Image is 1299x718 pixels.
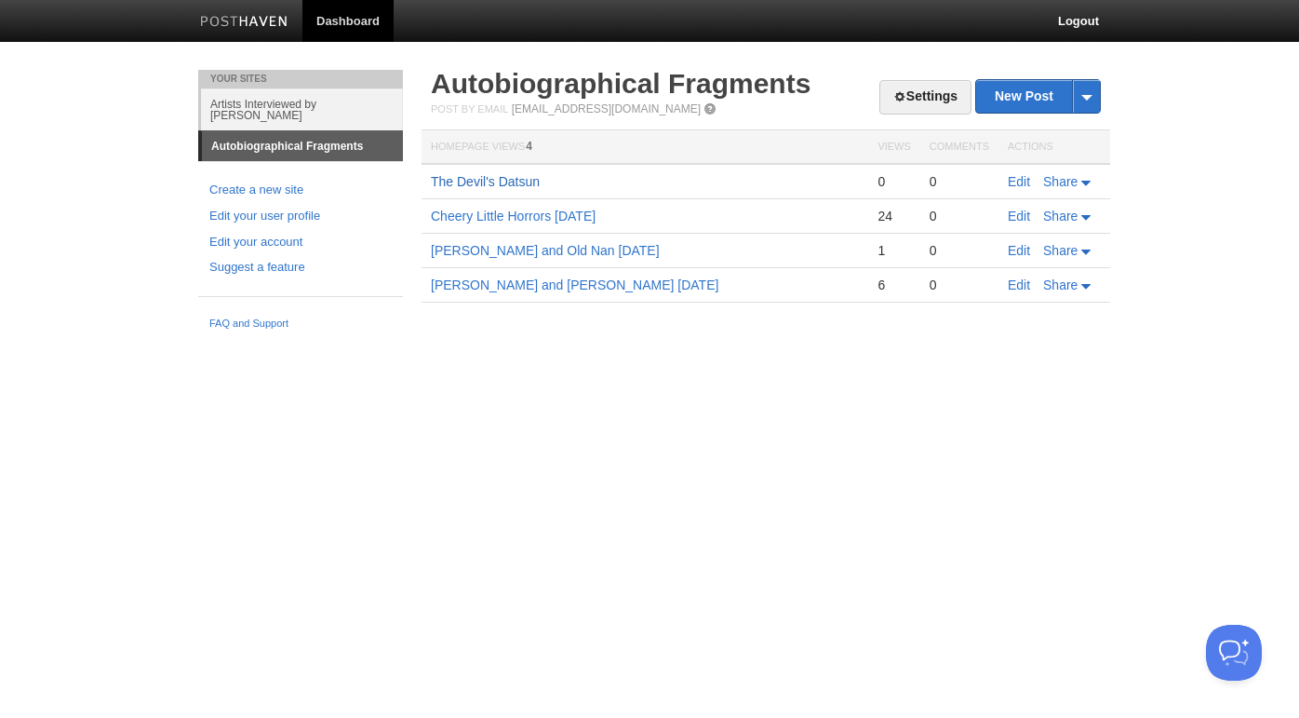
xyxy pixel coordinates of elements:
[198,70,403,88] li: Your Sites
[202,131,403,161] a: Autobiographical Fragments
[200,16,288,30] img: Posthaven-bar
[209,181,392,200] a: Create a new site
[431,103,508,115] span: Post by Email
[431,209,596,224] a: Cheery Little Horrors [DATE]
[209,233,392,252] a: Edit your account
[920,130,998,165] th: Comments
[512,102,701,115] a: [EMAIL_ADDRESS][DOMAIN_NAME]
[930,277,989,293] div: 0
[1043,243,1078,258] span: Share
[526,140,532,153] span: 4
[1043,278,1078,292] span: Share
[877,277,910,293] div: 6
[1008,243,1030,258] a: Edit
[209,207,392,226] a: Edit your user profile
[879,80,971,115] a: Settings
[1008,278,1030,292] a: Edit
[1206,625,1262,681] iframe: Help Scout Beacon - Open
[431,278,718,292] a: [PERSON_NAME] and [PERSON_NAME] [DATE]
[877,208,910,224] div: 24
[976,80,1100,113] a: New Post
[930,208,989,224] div: 0
[868,130,919,165] th: Views
[209,258,392,278] a: Suggest a feature
[930,173,989,190] div: 0
[1008,174,1030,189] a: Edit
[209,316,392,332] a: FAQ and Support
[431,243,660,258] a: [PERSON_NAME] and Old Nan [DATE]
[1008,209,1030,224] a: Edit
[431,174,540,189] a: The Devil's Datsun
[201,88,403,130] a: Artists Interviewed by [PERSON_NAME]
[877,242,910,259] div: 1
[422,130,868,165] th: Homepage Views
[431,68,810,99] a: Autobiographical Fragments
[1043,209,1078,224] span: Share
[1043,174,1078,189] span: Share
[877,173,910,190] div: 0
[998,130,1110,165] th: Actions
[930,242,989,259] div: 0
